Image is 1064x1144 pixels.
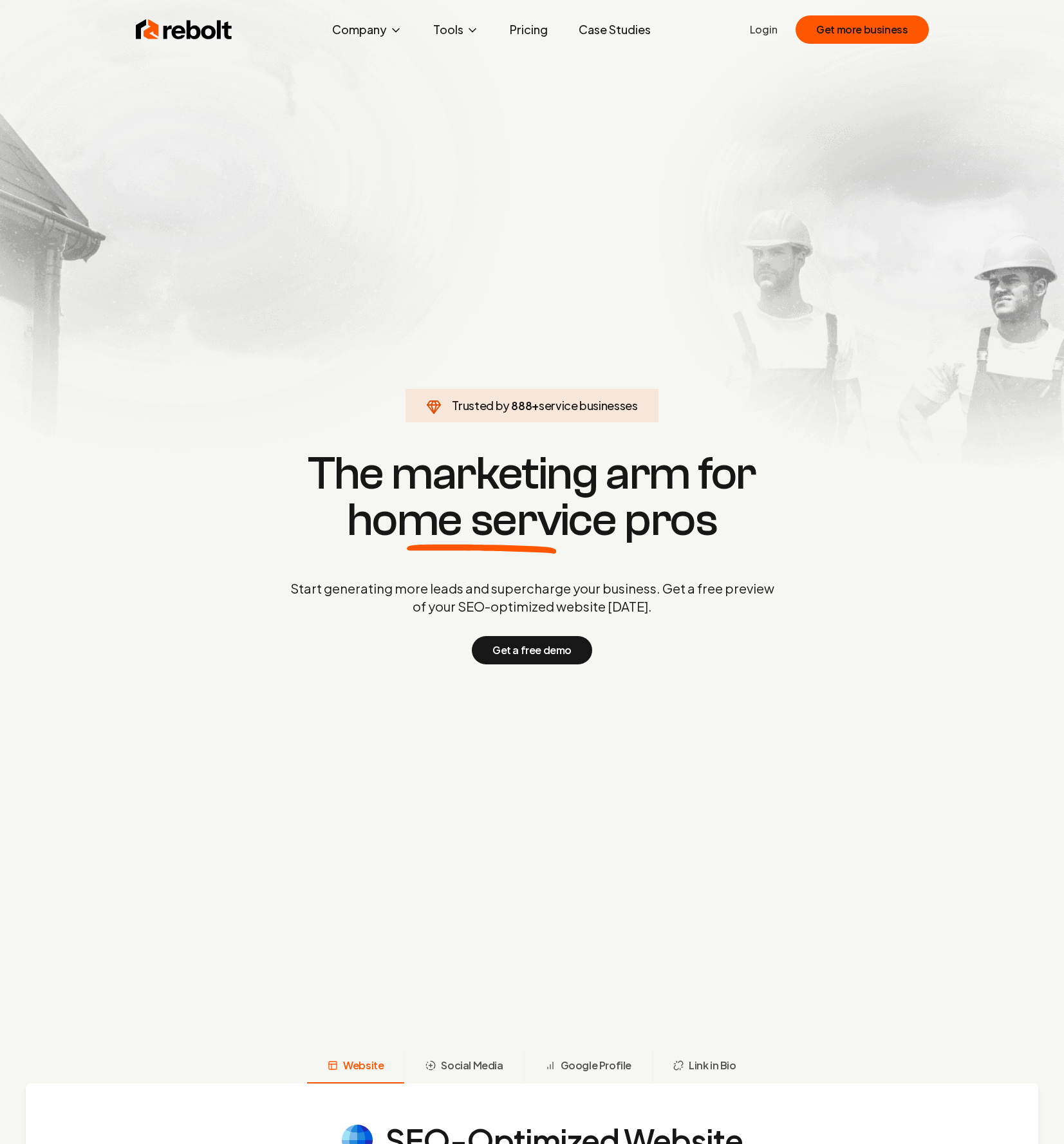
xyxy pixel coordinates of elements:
[423,17,489,42] button: Tools
[347,497,617,543] span: home service
[652,1050,757,1083] button: Link in Bio
[532,398,539,413] span: +
[322,17,413,42] button: Company
[343,1058,384,1073] span: Website
[511,397,532,415] span: 888
[288,579,777,615] p: Start generating more leads and supercharge your business. Get a free preview of your SEO-optimiz...
[524,1050,652,1083] button: Google Profile
[452,398,509,413] span: Trusted by
[568,17,661,42] a: Case Studies
[472,636,592,664] button: Get a free demo
[539,398,638,413] span: service businesses
[441,1058,503,1073] span: Social Media
[223,451,841,543] h1: The marketing arm for pros
[499,17,558,42] a: Pricing
[561,1058,631,1073] span: Google Profile
[796,15,928,44] button: Get more business
[404,1050,523,1083] button: Social Media
[750,22,778,37] a: Login
[689,1058,736,1073] span: Link in Bio
[136,17,232,42] img: Rebolt Logo
[307,1050,404,1083] button: Website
